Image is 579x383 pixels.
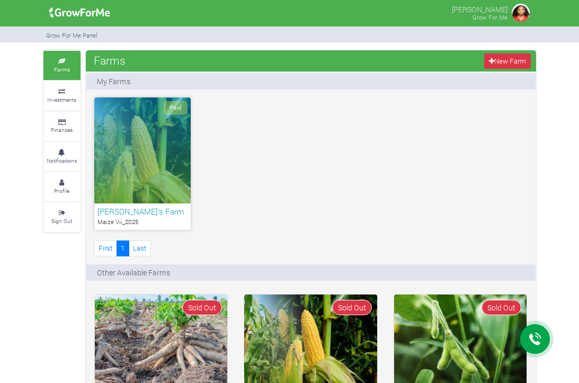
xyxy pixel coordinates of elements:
[473,13,507,21] small: Grow For Me
[54,187,69,194] small: Profile
[117,241,129,256] a: 1
[97,267,170,278] p: Other Available Farms
[164,101,187,114] span: Paid
[43,202,81,231] a: Sign Out
[482,300,521,315] span: Sold Out
[91,50,128,71] span: Farms
[182,300,222,315] span: Sold Out
[94,241,117,256] a: First
[94,97,191,230] a: Paid [PERSON_NAME]'s Farm Maize Vii_2025
[51,217,72,225] small: Sign Out
[51,126,73,133] small: Finances
[510,2,531,23] img: growforme image
[54,66,70,73] small: Farms
[46,31,97,39] small: Grow For Me Panel
[46,2,114,23] img: growforme image
[43,112,81,141] a: Finances
[47,96,76,103] small: Investments
[129,241,151,256] a: Last
[43,142,81,171] a: Notifications
[97,76,130,87] p: My Farms
[43,81,81,110] a: Investments
[43,172,81,201] a: Profile
[484,54,530,69] a: New Farm
[97,207,188,216] h6: [PERSON_NAME]'s Farm
[452,2,507,15] p: [PERSON_NAME]
[332,300,372,315] span: Sold Out
[43,51,81,80] a: Farms
[94,241,151,256] nav: Page Navigation
[47,157,77,164] small: Notifications
[97,218,188,227] p: Maize Vii_2025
